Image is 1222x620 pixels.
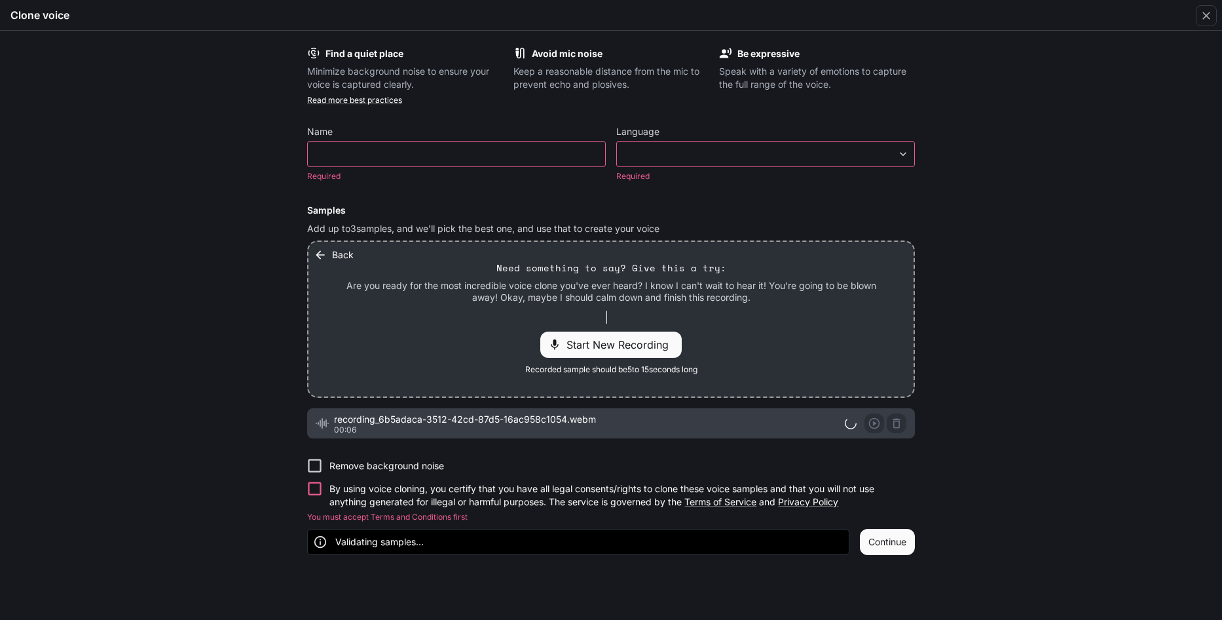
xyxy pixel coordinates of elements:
p: Speak with a variety of emotions to capture the full range of the voice. [719,65,915,91]
span: Start New Recording [566,337,676,353]
a: Privacy Policy [778,496,838,507]
h6: Samples [307,204,915,217]
a: Read more best practices [307,95,402,105]
p: By using voice cloning, you certify that you have all legal consents/rights to clone these voice ... [329,482,904,509]
p: Keep a reasonable distance from the mic to prevent echo and plosives. [513,65,709,91]
span: recording_6b5adaca-3512-42cd-87d5-16ac958c1054.webm [334,413,845,426]
p: You must accept Terms and Conditions first [307,511,915,524]
span: Recorded sample should be 5 to 15 seconds long [525,363,697,376]
p: Need something to say? Give this a try: [496,262,726,275]
p: Add up to 3 samples, and we'll pick the best one, and use that to create your voice [307,222,915,235]
p: 00:06 [334,426,845,434]
p: Language [616,127,659,136]
b: Avoid mic noise [532,48,602,59]
button: Continue [860,529,915,555]
p: Name [307,127,333,136]
button: Back [311,242,359,268]
div: Validating samples... [335,530,424,554]
p: Remove background noise [329,459,444,473]
div: Start New Recording [540,332,682,358]
b: Find a quiet place [325,48,403,59]
b: Be expressive [737,48,800,59]
p: Required [307,170,597,183]
h5: Clone voice [10,8,69,22]
p: Minimize background noise to ensure your voice is captured clearly. [307,65,503,91]
div: ​ [617,147,914,161]
p: Are you ready for the most incredible voice clone you've ever heard? I know I can't wait to hear ... [340,280,882,303]
p: Required [616,170,906,183]
a: Terms of Service [684,496,756,507]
